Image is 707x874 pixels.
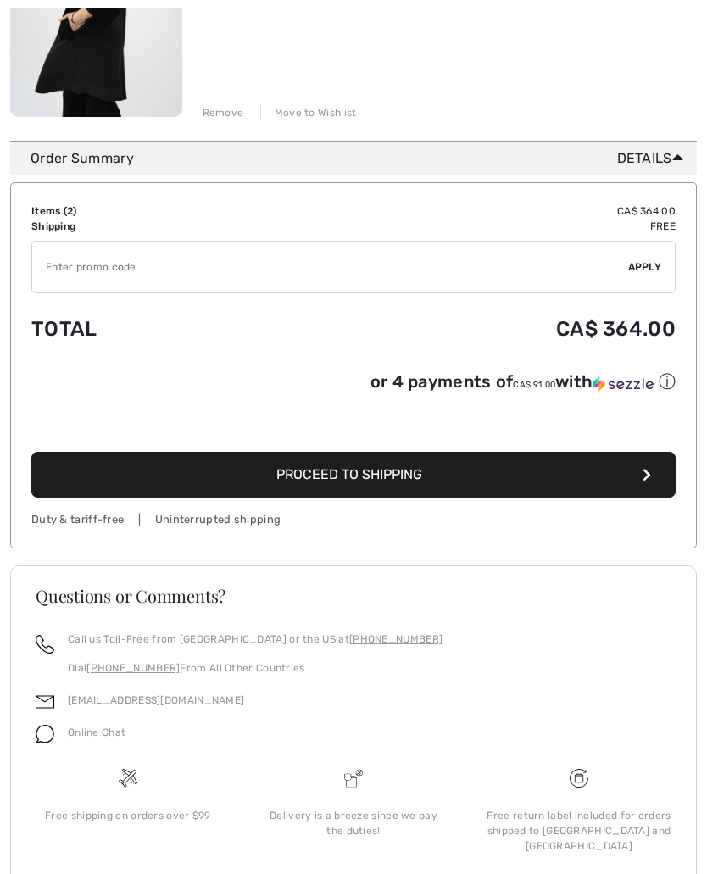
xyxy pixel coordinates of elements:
span: Proceed to Shipping [276,467,422,483]
p: Dial From All Other Countries [68,661,443,676]
td: CA$ 364.00 [260,301,676,359]
td: Total [31,301,260,359]
span: Apply [628,260,662,276]
div: Free shipping on orders over $99 [29,809,227,824]
td: Free [260,220,676,235]
img: Free shipping on orders over $99 [570,770,588,788]
button: Proceed to Shipping [31,453,676,498]
img: chat [36,726,54,744]
span: 2 [67,206,73,218]
td: Items ( ) [31,204,260,220]
img: Delivery is a breeze since we pay the duties! [344,770,363,788]
img: Free shipping on orders over $99 [119,770,137,788]
span: CA$ 91.00 [513,381,555,391]
td: CA$ 364.00 [260,204,676,220]
p: Call us Toll-Free from [GEOGRAPHIC_DATA] or the US at [68,632,443,648]
div: Duty & tariff-free | Uninterrupted shipping [31,512,676,528]
div: or 4 payments ofCA$ 91.00withSezzle Click to learn more about Sezzle [31,371,676,400]
td: Shipping [31,220,260,235]
span: Details [617,149,690,170]
iframe: PayPal-paypal [31,400,676,447]
a: [PHONE_NUMBER] [86,663,180,675]
div: Delivery is a breeze since we pay the duties! [254,809,453,839]
span: Online Chat [68,727,125,739]
div: Remove [203,106,244,121]
img: call [36,636,54,654]
img: Sezzle [593,377,654,392]
div: or 4 payments of with [370,371,676,394]
div: Free return label included for orders shipped to [GEOGRAPHIC_DATA] and [GEOGRAPHIC_DATA] [480,809,678,855]
a: [PHONE_NUMBER] [349,634,443,646]
h3: Questions or Comments? [36,588,671,605]
img: email [36,693,54,712]
input: Promo code [32,242,628,293]
div: Order Summary [31,149,690,170]
div: Move to Wishlist [260,106,357,121]
a: [EMAIL_ADDRESS][DOMAIN_NAME] [68,695,244,707]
